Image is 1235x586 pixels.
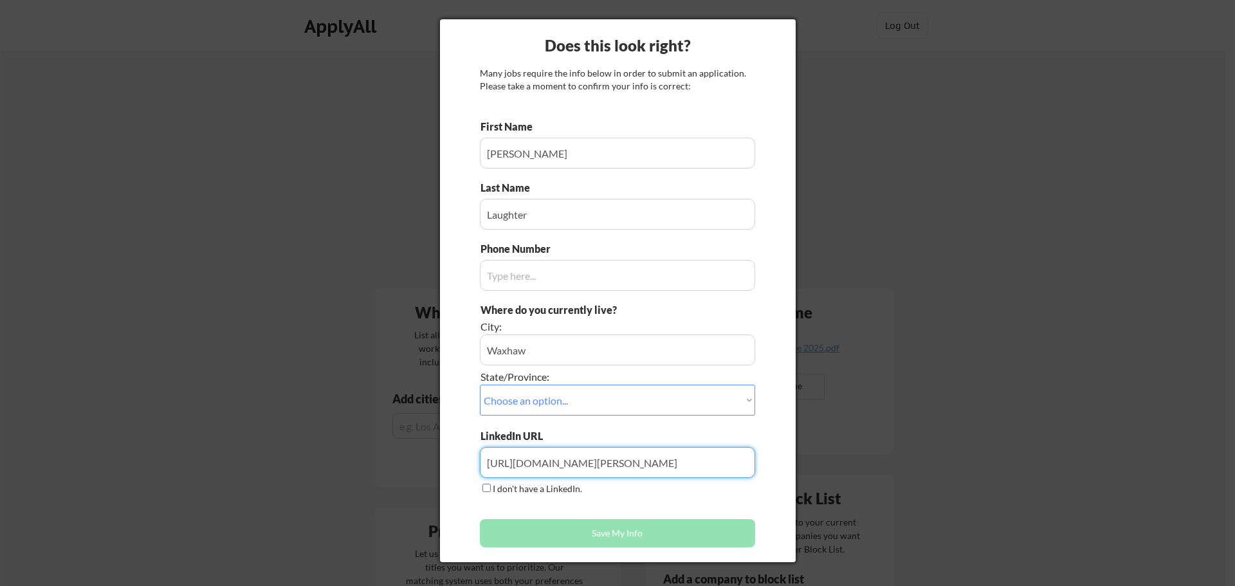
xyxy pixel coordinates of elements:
[480,334,755,365] input: e.g. Los Angeles
[480,199,755,230] input: Type here...
[493,483,582,494] label: I don't have a LinkedIn.
[480,181,543,195] div: Last Name
[480,447,755,478] input: Type here...
[480,120,543,134] div: First Name
[480,138,755,169] input: Type here...
[480,303,683,317] div: Where do you currently live?
[440,35,796,57] div: Does this look right?
[480,260,755,291] input: Type here...
[480,67,755,92] div: Many jobs require the info below in order to submit an application. Please take a moment to confi...
[480,519,755,547] button: Save My Info
[480,429,576,443] div: LinkedIn URL
[480,242,558,256] div: Phone Number
[480,320,683,334] div: City:
[480,370,683,384] div: State/Province:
